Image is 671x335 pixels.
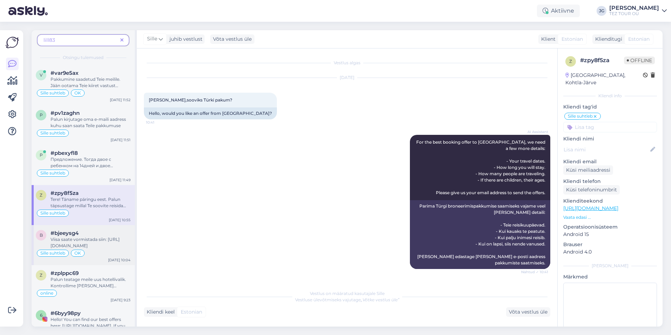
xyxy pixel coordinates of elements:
[538,35,556,43] div: Klient
[568,114,593,118] span: Sille suhtleb
[564,146,649,153] input: Lisa nimi
[51,117,126,128] span: Palun kirjutage oma e-maili aadress kuhu saan saata Teile pakkumuse
[51,197,126,215] span: Tere! Täname päringu eest. Palun täpsustage millal Te soovite reisida Türki
[40,291,53,295] span: online
[40,232,43,238] span: b
[6,36,19,49] img: Askly Logo
[149,97,232,103] span: [PERSON_NAME],sooviks Türki pakum?
[521,269,548,275] span: Nähtud ✓ 10:41
[146,120,172,125] span: 10:41
[109,217,131,223] div: [DATE] 10:55
[361,297,399,302] i: „Võtke vestlus üle”
[40,171,65,175] span: Sille suhtleb
[563,158,657,165] p: Kliendi email
[522,129,548,134] span: AI Assistent
[563,178,657,185] p: Kliendi telefon
[51,150,78,156] span: #pbexyfl8
[563,263,657,269] div: [PERSON_NAME]
[181,308,202,316] span: Estonian
[563,135,657,143] p: Kliendi nimi
[537,5,580,17] div: Aktiivne
[563,205,618,211] a: [URL][DOMAIN_NAME]
[563,197,657,205] p: Klienditeekond
[592,35,622,43] div: Klienditugi
[210,34,254,44] div: Võta vestlus üle
[609,5,659,11] div: [PERSON_NAME]
[51,77,120,101] span: Pakkumine saadetud Teie meilile. Jään ootama Teie kiiret vastust [PERSON_NAME] andmeid broneering...
[111,297,131,303] div: [DATE] 9:23
[51,270,79,276] span: #zplppc69
[310,291,385,296] span: Vestlus on määratud kasutajale Sille
[563,103,657,111] p: Kliendi tag'id
[628,35,650,43] span: Estonian
[109,177,131,183] div: [DATE] 11:49
[144,308,175,316] div: Kliendi keel
[563,165,613,175] div: Küsi meiliaadressi
[40,272,42,278] span: z
[44,37,55,43] span: lill83
[563,241,657,248] p: Brauser
[562,35,583,43] span: Estonian
[580,56,624,65] div: # zpy8f5za
[51,70,79,76] span: #var9e5ax
[144,74,550,81] div: [DATE]
[563,214,657,221] p: Vaata edasi ...
[506,307,550,317] div: Võta vestlus üle
[563,248,657,256] p: Android 4.0
[63,54,104,61] span: Otsingu tulemused
[416,139,546,195] span: For the best booking offer to [GEOGRAPHIC_DATA], we need a few more details: - Your travel dates....
[51,110,80,116] span: #pv1zaghn
[609,11,659,17] div: TEZ TOUR OÜ
[147,35,157,43] span: Sille
[40,112,43,118] span: p
[51,230,79,236] span: #bjeeysg4
[40,131,65,135] span: Sille suhtleb
[40,91,65,95] span: Sille suhtleb
[569,59,572,64] span: z
[565,72,643,86] div: [GEOGRAPHIC_DATA], Kohtla-Järve
[40,192,42,198] span: z
[51,190,79,196] span: #zpy8f5za
[410,200,550,269] div: Parima Türgi broneerimispakkumise saamiseks vajame veel [PERSON_NAME] detaili: - Teie reisikuupäe...
[609,5,667,17] a: [PERSON_NAME]TEZ TOUR OÜ
[624,57,655,64] span: Offline
[563,93,657,99] div: Kliendi info
[40,251,65,255] span: Sille suhtleb
[40,211,65,215] span: Sille suhtleb
[51,157,113,175] span: Предложение. Тогда двое с ребенком на 14дней и двое взрослых на 7дней
[563,273,657,281] p: Märkmed
[111,137,131,143] div: [DATE] 11:51
[74,251,81,255] span: OK
[40,72,42,78] span: v
[110,97,131,103] div: [DATE] 11:52
[144,107,277,119] div: Hello, would you like an offer from [GEOGRAPHIC_DATA]?
[563,185,620,195] div: Küsi telefoninumbrit
[40,313,42,318] span: 6
[108,257,131,263] div: [DATE] 10:04
[74,91,81,95] span: OK
[563,122,657,132] input: Lisa tag
[295,297,399,302] span: Vestluse ülevõtmiseks vajutage
[167,35,202,43] div: juhib vestlust
[563,223,657,231] p: Operatsioonisüsteem
[51,277,126,295] span: Palun teatage meile uus hotellivalik. Kontrollime [PERSON_NAME] saadavust.
[40,152,43,158] span: p
[597,6,606,16] div: JG
[51,310,81,316] span: #6byy98py
[563,231,657,238] p: Android 15
[144,60,550,66] div: Vestlus algas
[51,237,120,248] span: Viisa saate vormistada siin: [URL][DOMAIN_NAME]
